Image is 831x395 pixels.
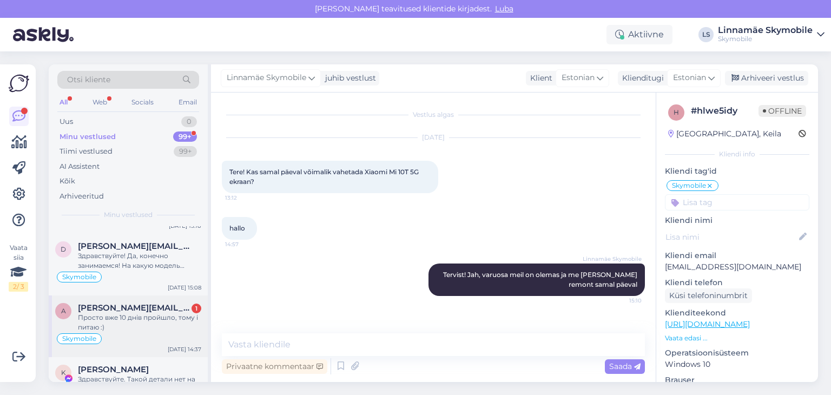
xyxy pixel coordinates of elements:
div: # hlwe5idy [691,104,759,117]
span: a [61,307,66,315]
p: Operatsioonisüsteem [665,347,809,359]
div: Arhiveeritud [60,191,104,202]
span: Estonian [562,72,595,84]
span: Offline [759,105,806,117]
input: Lisa nimi [665,231,797,243]
div: All [57,95,70,109]
div: [DATE] 14:37 [168,345,201,353]
div: [DATE] 15:10 [169,222,201,230]
div: 99+ [174,146,197,157]
div: Küsi telefoninumbrit [665,288,752,303]
p: Windows 10 [665,359,809,370]
div: Klient [526,73,552,84]
p: Kliendi nimi [665,215,809,226]
input: Lisa tag [665,194,809,210]
div: Arhiveeri vestlus [725,71,808,85]
div: Aktiivne [606,25,672,44]
div: Просто вже 10 днів пройшло, тому і питаю :) [78,313,201,332]
img: Askly Logo [9,73,29,94]
span: Minu vestlused [104,210,153,220]
div: [DATE] [222,133,645,142]
p: Kliendi tag'id [665,166,809,177]
p: Kliendi email [665,250,809,261]
div: Email [176,95,199,109]
div: [DATE] 15:08 [168,284,201,292]
div: 1 [192,304,201,313]
span: Skymobile [62,335,96,342]
p: [EMAIL_ADDRESS][DOMAIN_NAME] [665,261,809,273]
span: Saada [609,361,641,371]
span: Luba [492,4,517,14]
span: Estonian [673,72,706,84]
div: Здравствуйте. Такой детали нет на месте, её нужно заказывать. Время ожидания заказа детали обычно... [78,374,201,394]
span: artur.rieznik@gmail.com [78,303,190,313]
div: 0 [181,116,197,127]
span: 15:10 [601,297,642,305]
p: Vaata edasi ... [665,333,809,343]
a: [URL][DOMAIN_NAME] [665,319,750,329]
div: Linnamäe Skymobile [718,26,813,35]
div: Tiimi vestlused [60,146,113,157]
span: d [61,245,66,253]
span: Skymobile [672,182,706,189]
div: AI Assistent [60,161,100,172]
span: Karin Hansmann [78,365,149,374]
span: Tervist! Jah, varuosa meil on olemas ja me [PERSON_NAME] remont samal päeval [443,271,639,288]
div: Kõik [60,176,75,187]
div: 2 / 3 [9,282,28,292]
span: h [674,108,679,116]
div: Minu vestlused [60,131,116,142]
div: Socials [129,95,156,109]
span: Otsi kliente [67,74,110,85]
span: 13:12 [225,194,266,202]
div: Vestlus algas [222,110,645,120]
span: K [61,368,66,377]
div: 99+ [173,131,197,142]
span: Skymobile [62,274,96,280]
span: Linnamäe Skymobile [227,72,306,84]
div: Здравствуйте! Да, конечно занимаемся! На какую модель телефона вас интересует защитное стекло? [78,251,201,271]
div: Skymobile [718,35,813,43]
div: juhib vestlust [321,73,376,84]
p: Klienditeekond [665,307,809,319]
span: hallo [229,224,245,232]
div: Uus [60,116,73,127]
div: Kliendi info [665,149,809,159]
div: Privaatne kommentaar [222,359,327,374]
span: Tere! Kas samal päeval võimalik vahetada Xiaomi Mi 10T 5G ekraan? [229,168,420,186]
span: 14:57 [225,240,266,248]
span: daniil.jurov@gmail.com [78,241,190,251]
p: Kliendi telefon [665,277,809,288]
p: Brauser [665,374,809,386]
div: Klienditugi [618,73,664,84]
div: Vaata siia [9,243,28,292]
div: Web [90,95,109,109]
div: [GEOGRAPHIC_DATA], Keila [668,128,781,140]
div: LS [698,27,714,42]
span: Linnamäe Skymobile [583,255,642,263]
a: Linnamäe SkymobileSkymobile [718,26,825,43]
